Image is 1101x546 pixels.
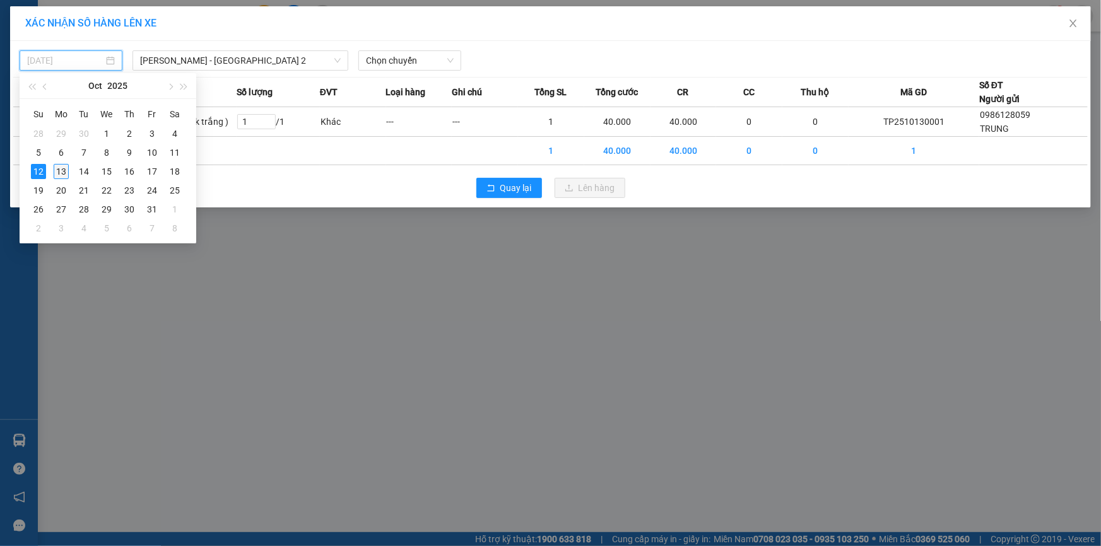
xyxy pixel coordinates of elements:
td: 1 [518,137,584,165]
input: 12/10/2025 [27,54,103,67]
td: --- [452,107,518,137]
div: 13 [54,164,69,179]
td: 2025-11-01 [163,200,186,219]
div: 29 [99,202,114,217]
td: 2025-10-05 [27,143,50,162]
div: 1 [99,126,114,141]
td: 2025-10-17 [141,162,163,181]
td: 1 [849,137,979,165]
div: 16 [122,164,137,179]
div: 25 [167,183,182,198]
div: 4 [167,126,182,141]
td: --- [386,107,452,137]
div: 27 [54,202,69,217]
button: uploadLên hàng [555,178,625,198]
div: 3 [144,126,160,141]
td: 2025-10-28 [73,200,95,219]
td: 2025-09-28 [27,124,50,143]
th: Su [27,104,50,124]
div: 1 [167,202,182,217]
td: 2025-10-10 [141,143,163,162]
td: 2025-10-13 [50,162,73,181]
div: 7 [76,145,91,160]
td: 1 [518,107,584,137]
span: CC [743,85,755,99]
div: 2 [31,221,46,236]
td: 2025-10-11 [163,143,186,162]
span: rollback [486,183,495,194]
div: 2 [122,126,137,141]
div: 21 [76,183,91,198]
td: 2025-11-05 [95,219,118,238]
td: 0 [782,107,849,137]
span: Phương Lâm - Sài Gòn 2 [140,51,341,70]
th: Mo [50,104,73,124]
span: 0986128059 [980,110,1030,120]
td: 40.000 [584,107,651,137]
button: 2025 [107,73,127,98]
td: 2025-10-27 [50,200,73,219]
td: 0 [716,107,782,137]
td: 2025-10-26 [27,200,50,219]
span: Ghi chú [452,85,482,99]
td: 2025-10-01 [95,124,118,143]
div: 6 [54,145,69,160]
td: 2025-09-30 [73,124,95,143]
span: CR [677,85,688,99]
td: 2025-11-06 [118,219,141,238]
button: rollbackQuay lại [476,178,542,198]
span: TRUNG [980,124,1009,134]
div: 17 [144,164,160,179]
td: 0 [716,137,782,165]
td: 2025-10-29 [95,200,118,219]
span: XÁC NHẬN SỐ HÀNG LÊN XE [25,17,156,29]
td: 2025-11-02 [27,219,50,238]
span: Quay lại [500,181,532,195]
div: 24 [144,183,160,198]
td: 2025-10-20 [50,181,73,200]
td: 2025-11-07 [141,219,163,238]
div: 10 [144,145,160,160]
div: 6 [122,221,137,236]
div: 22 [99,183,114,198]
div: 12 [31,164,46,179]
td: 2025-10-14 [73,162,95,181]
td: 2025-10-04 [163,124,186,143]
th: Tu [73,104,95,124]
div: 7 [144,221,160,236]
td: 2025-10-15 [95,162,118,181]
td: 2025-10-12 [27,162,50,181]
div: 8 [99,145,114,160]
div: 26 [31,202,46,217]
td: 2025-10-03 [141,124,163,143]
div: 5 [31,145,46,160]
td: 2025-10-19 [27,181,50,200]
td: 2025-10-09 [118,143,141,162]
div: 8 [167,221,182,236]
td: 2025-10-18 [163,162,186,181]
td: 2025-10-22 [95,181,118,200]
span: Tổng cước [596,85,638,99]
div: 20 [54,183,69,198]
span: Loại hàng [386,85,426,99]
span: Chọn chuyến [366,51,454,70]
div: Số ĐT Người gửi [979,78,1020,106]
div: 9 [122,145,137,160]
span: Số lượng [237,85,273,99]
div: 14 [76,164,91,179]
td: 2025-10-23 [118,181,141,200]
div: 29 [54,126,69,141]
div: 4 [76,221,91,236]
div: 5 [99,221,114,236]
td: TP2510130001 [849,107,979,137]
div: 11 [167,145,182,160]
div: 18 [167,164,182,179]
td: 2025-11-04 [73,219,95,238]
td: 40.000 [651,107,717,137]
span: Tổng SL [534,85,567,99]
td: 40.000 [584,137,651,165]
td: 0 [782,137,849,165]
div: 3 [54,221,69,236]
div: 28 [76,202,91,217]
div: 28 [31,126,46,141]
